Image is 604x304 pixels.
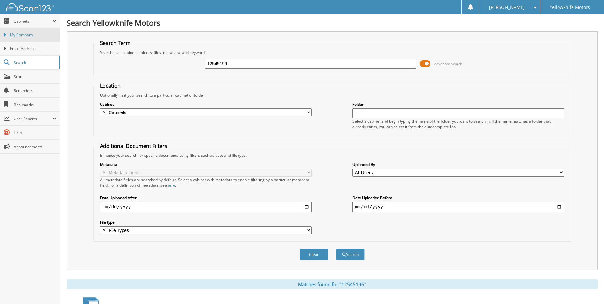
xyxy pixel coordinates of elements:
[97,82,124,89] legend: Location
[14,102,57,107] span: Bookmarks
[14,18,52,24] span: Cabinets
[100,195,312,200] label: Date Uploaded After
[300,249,328,260] button: Clear
[100,102,312,107] label: Cabinet
[14,60,56,65] span: Search
[100,220,312,225] label: File type
[336,249,365,260] button: Search
[100,202,312,212] input: start
[352,202,564,212] input: end
[550,5,590,9] span: Yellowknife Motors
[489,5,525,9] span: [PERSON_NAME]
[352,162,564,167] label: Uploaded By
[434,62,462,66] span: Advanced Search
[352,195,564,200] label: Date Uploaded Before
[14,74,57,79] span: Scan
[352,119,564,129] div: Select a cabinet and begin typing the name of the folder you want to search in. If the name match...
[97,153,567,158] div: Enhance your search for specific documents using filters such as date and file type.
[10,46,57,52] span: Email Addresses
[67,18,598,28] h1: Search Yellowknife Motors
[97,142,170,149] legend: Additional Document Filters
[14,88,57,93] span: Reminders
[572,273,604,304] iframe: Chat Widget
[67,279,598,289] div: Matches found for "12545196"
[167,183,175,188] a: here
[97,40,134,47] legend: Search Term
[100,177,312,188] div: All metadata fields are searched by default. Select a cabinet with metadata to enable filtering b...
[14,116,52,121] span: User Reports
[6,3,54,11] img: scan123-logo-white.svg
[100,162,312,167] label: Metadata
[10,32,57,38] span: My Company
[14,130,57,135] span: Help
[14,144,57,149] span: Announcements
[352,102,564,107] label: Folder
[97,50,567,55] div: Searches all cabinets, folders, files, metadata, and keywords
[97,92,567,98] div: Optionally limit your search to a particular cabinet or folder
